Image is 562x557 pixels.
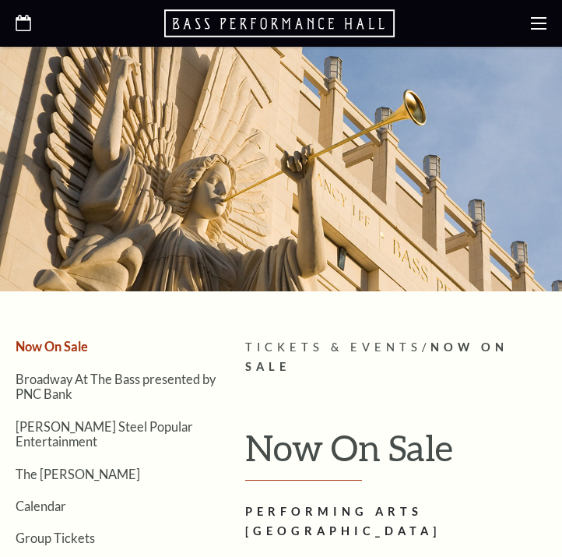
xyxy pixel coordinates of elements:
a: Broadway At The Bass presented by PNC Bank [16,372,216,401]
a: [PERSON_NAME] Steel Popular Entertainment [16,419,193,449]
h2: Performing Arts [GEOGRAPHIC_DATA] [245,502,546,541]
a: Calendar [16,499,66,513]
a: Group Tickets [16,531,95,545]
a: Now On Sale [16,339,88,354]
p: / [245,338,546,377]
h1: Now On Sale [245,428,546,481]
a: The [PERSON_NAME] [16,467,140,481]
span: Tickets & Events [245,340,422,354]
